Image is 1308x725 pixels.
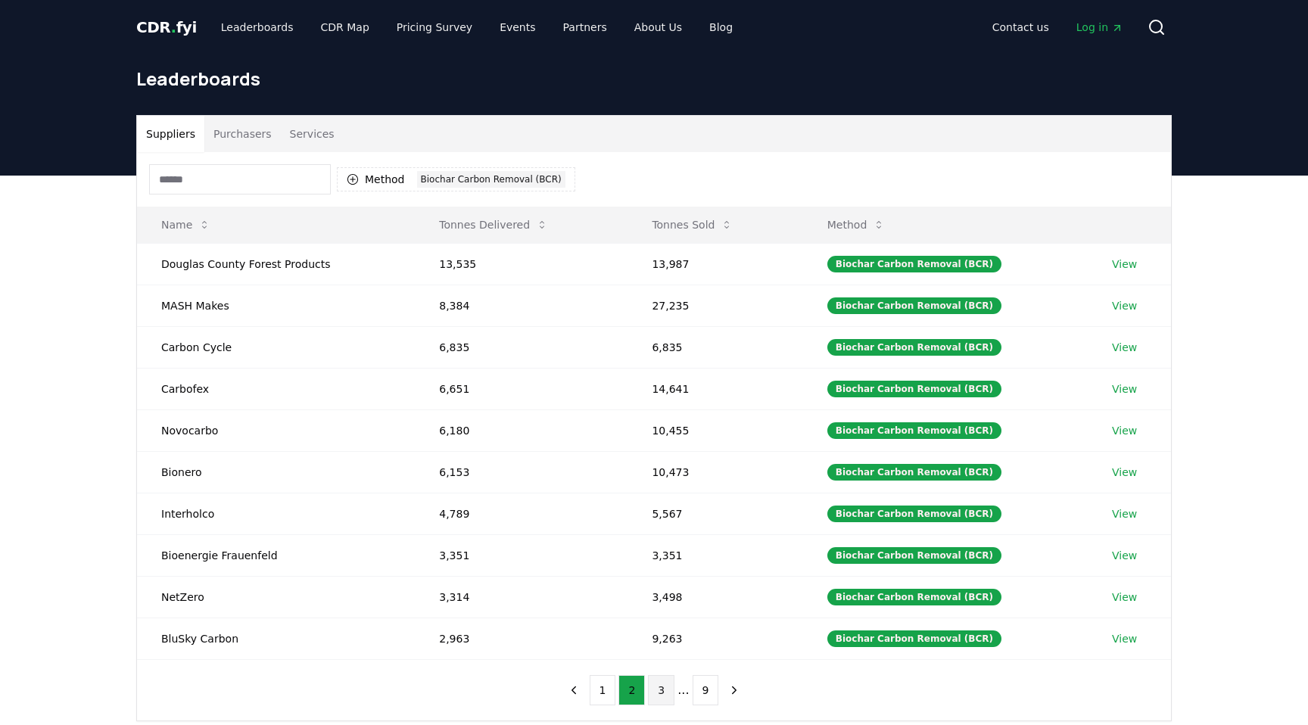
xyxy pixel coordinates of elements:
a: Log in [1064,14,1135,41]
span: Log in [1076,20,1123,35]
td: 27,235 [628,285,802,326]
nav: Main [209,14,745,41]
td: 13,987 [628,243,802,285]
div: Biochar Carbon Removal (BCR) [417,171,565,188]
td: 4,789 [415,493,628,534]
div: Biochar Carbon Removal (BCR) [827,464,1001,481]
td: 5,567 [628,493,802,534]
td: 9,263 [628,618,802,659]
td: 6,153 [415,451,628,493]
td: Douglas County Forest Products [137,243,415,285]
td: 6,651 [415,368,628,409]
td: Interholco [137,493,415,534]
td: Novocarbo [137,409,415,451]
a: View [1112,340,1137,355]
a: View [1112,548,1137,563]
td: 10,455 [628,409,802,451]
button: Purchasers [204,116,281,152]
a: View [1112,631,1137,646]
a: CDR.fyi [136,17,197,38]
button: Method [815,210,898,240]
a: Leaderboards [209,14,306,41]
a: View [1112,506,1137,521]
button: Tonnes Sold [640,210,745,240]
div: Biochar Carbon Removal (BCR) [827,589,1001,605]
td: Carbon Cycle [137,326,415,368]
div: Biochar Carbon Removal (BCR) [827,297,1001,314]
td: Bionero [137,451,415,493]
a: View [1112,298,1137,313]
div: Biochar Carbon Removal (BCR) [827,381,1001,397]
a: View [1112,381,1137,397]
td: 6,180 [415,409,628,451]
a: View [1112,257,1137,272]
a: Pricing Survey [385,14,484,41]
td: Carbofex [137,368,415,409]
button: Tonnes Delivered [427,210,560,240]
h1: Leaderboards [136,67,1172,91]
td: 8,384 [415,285,628,326]
a: Contact us [980,14,1061,41]
button: 2 [618,675,645,705]
button: next page [721,675,747,705]
button: Name [149,210,223,240]
div: Biochar Carbon Removal (BCR) [827,422,1001,439]
td: 14,641 [628,368,802,409]
div: Biochar Carbon Removal (BCR) [827,339,1001,356]
span: CDR fyi [136,18,197,36]
a: View [1112,423,1137,438]
td: 6,835 [628,326,802,368]
td: MASH Makes [137,285,415,326]
td: 13,535 [415,243,628,285]
a: About Us [622,14,694,41]
a: View [1112,590,1137,605]
button: 3 [648,675,674,705]
td: 3,351 [628,534,802,576]
button: 1 [590,675,616,705]
button: Suppliers [137,116,204,152]
td: BluSky Carbon [137,618,415,659]
a: CDR Map [309,14,381,41]
a: Partners [551,14,619,41]
div: Biochar Carbon Removal (BCR) [827,506,1001,522]
button: 9 [693,675,719,705]
button: MethodBiochar Carbon Removal (BCR) [337,167,575,191]
div: Biochar Carbon Removal (BCR) [827,547,1001,564]
td: 3,314 [415,576,628,618]
a: Events [487,14,547,41]
li: ... [677,681,689,699]
a: Blog [697,14,745,41]
button: Services [281,116,344,152]
a: View [1112,465,1137,480]
td: 3,351 [415,534,628,576]
td: Bioenergie Frauenfeld [137,534,415,576]
div: Biochar Carbon Removal (BCR) [827,630,1001,647]
td: NetZero [137,576,415,618]
nav: Main [980,14,1135,41]
button: previous page [561,675,587,705]
td: 6,835 [415,326,628,368]
div: Biochar Carbon Removal (BCR) [827,256,1001,272]
td: 3,498 [628,576,802,618]
span: . [171,18,176,36]
td: 2,963 [415,618,628,659]
td: 10,473 [628,451,802,493]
